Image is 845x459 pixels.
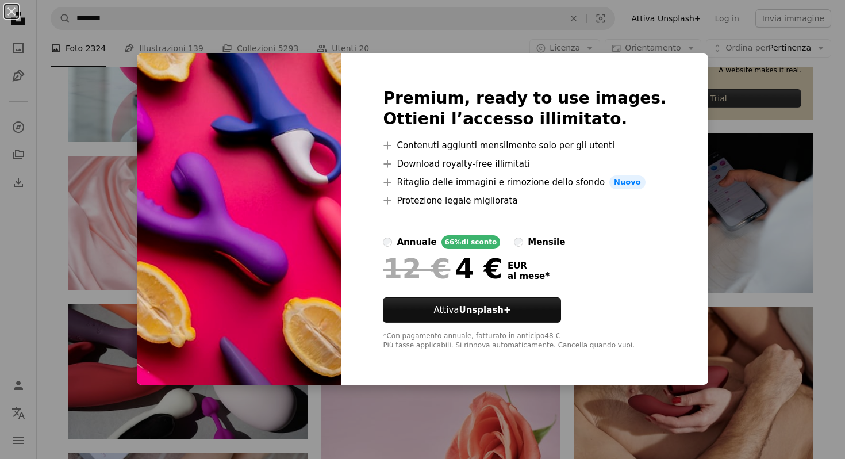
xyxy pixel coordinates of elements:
[383,332,666,350] div: *Con pagamento annuale, fatturato in anticipo 48 € Più tasse applicabili. Si rinnova automaticame...
[459,305,510,315] strong: Unsplash+
[383,175,666,189] li: Ritaglio delle immagini e rimozione dello sfondo
[383,157,666,171] li: Download royalty-free illimitati
[508,271,550,281] span: al mese *
[383,194,666,208] li: Protezione legale migliorata
[528,235,565,249] div: mensile
[137,53,341,385] img: premium_photo-1700601019712-e84e1e6e061c
[609,175,645,189] span: Nuovo
[514,238,523,247] input: mensile
[383,88,666,129] h2: Premium, ready to use images. Ottieni l’accesso illimitato.
[383,254,502,284] div: 4 €
[383,238,392,247] input: annuale66%di sconto
[383,139,666,152] li: Contenuti aggiunti mensilmente solo per gli utenti
[383,297,561,323] button: AttivaUnsplash+
[397,235,436,249] div: annuale
[441,235,501,249] div: 66% di sconto
[383,254,450,284] span: 12 €
[508,261,550,271] span: EUR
